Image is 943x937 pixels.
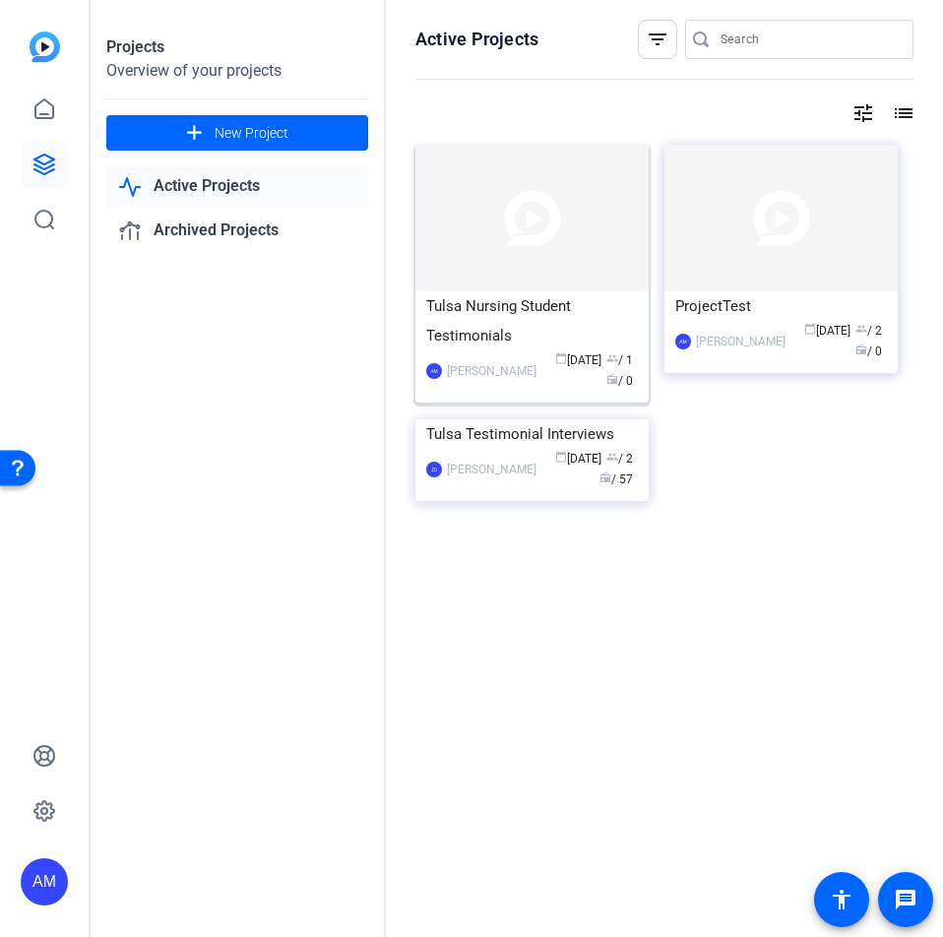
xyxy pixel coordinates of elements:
[106,115,368,151] button: New Project
[599,471,611,483] span: radio
[106,211,368,251] a: Archived Projects
[426,291,638,350] div: Tulsa Nursing Student Testimonials
[855,323,867,335] span: group
[182,121,207,146] mat-icon: add
[855,324,882,338] span: / 2
[830,888,853,911] mat-icon: accessibility
[606,452,633,466] span: / 2
[675,291,887,321] div: ProjectTest
[215,123,288,144] span: New Project
[606,353,633,367] span: / 1
[555,352,567,364] span: calendar_today
[555,451,567,463] span: calendar_today
[606,374,633,388] span: / 0
[804,324,850,338] span: [DATE]
[21,858,68,906] div: AM
[426,462,442,477] div: JD
[606,352,618,364] span: group
[890,101,913,125] mat-icon: list
[415,28,538,51] h1: Active Projects
[555,452,601,466] span: [DATE]
[804,323,816,335] span: calendar_today
[426,363,442,379] div: AM
[606,373,618,385] span: radio
[721,28,898,51] input: Search
[30,31,60,62] img: blue-gradient.svg
[606,451,618,463] span: group
[555,353,601,367] span: [DATE]
[851,101,875,125] mat-icon: tune
[696,332,786,351] div: [PERSON_NAME]
[675,334,691,349] div: AM
[855,344,867,355] span: radio
[894,888,917,911] mat-icon: message
[599,472,633,486] span: / 57
[106,35,368,59] div: Projects
[106,166,368,207] a: Active Projects
[855,344,882,358] span: / 0
[447,460,536,479] div: [PERSON_NAME]
[106,59,368,83] div: Overview of your projects
[447,361,536,381] div: [PERSON_NAME]
[646,28,669,51] mat-icon: filter_list
[426,419,638,449] div: Tulsa Testimonial Interviews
